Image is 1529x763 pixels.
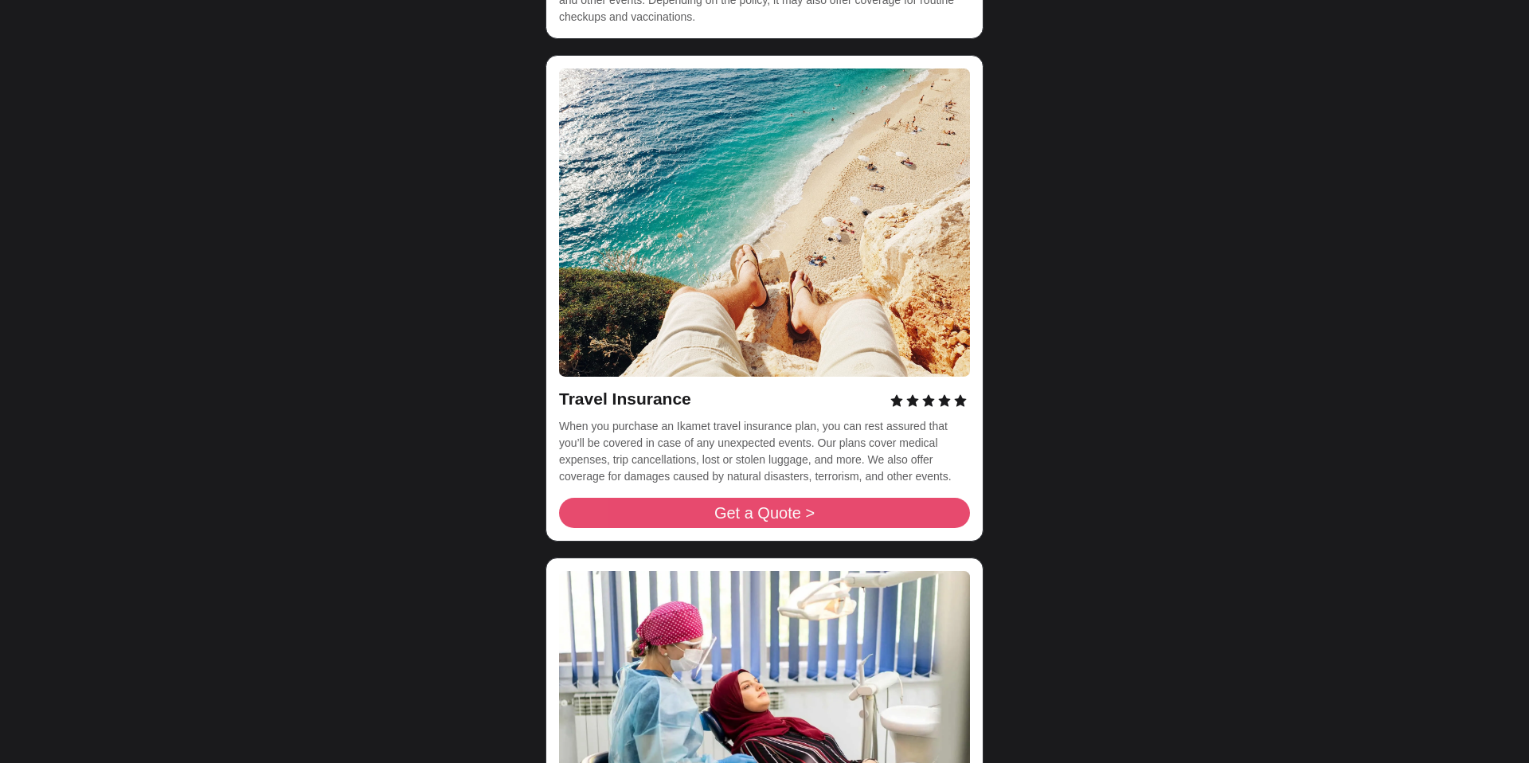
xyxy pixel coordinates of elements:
[714,505,815,521] span: Get a Quote >
[559,420,952,483] span: When you purchase an Ikamet travel insurance plan, you can rest assured that you’ll be covered in...
[559,498,970,528] a: Get a Quote >
[559,68,970,377] img: photo-1539782807731-68722e71ffb7.jpg
[559,389,691,408] span: Travel Insurance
